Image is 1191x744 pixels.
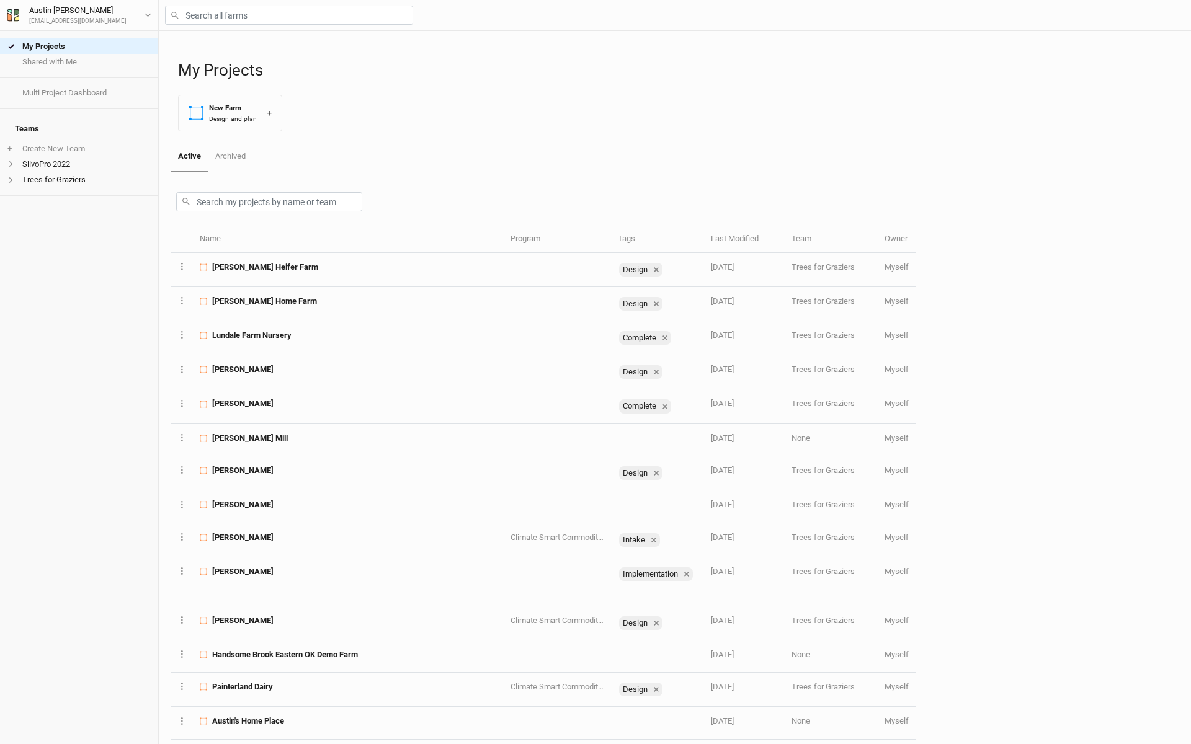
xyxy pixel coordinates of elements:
[619,533,660,547] div: Intake
[785,456,878,490] td: Trees for Graziers
[29,17,127,26] div: [EMAIL_ADDRESS][DOMAIN_NAME]
[511,616,609,625] span: Climate Smart Commodities
[212,465,274,476] span: Blake McCoy
[212,433,288,444] span: Ressler Mill
[7,144,12,154] span: +
[619,297,650,311] div: Design
[885,466,909,475] span: austin@crowandberry.com
[619,331,671,345] div: Complete
[619,297,662,311] div: Design
[212,532,274,543] span: Israel Byler
[785,389,878,423] td: Trees for Graziers
[785,321,878,355] td: Trees for Graziers
[511,682,609,691] span: Climate Smart Commodities
[212,566,274,577] span: Mark Peachey
[711,296,734,306] span: Jun 26, 2025 8:08 AM
[619,399,671,413] div: Complete
[711,567,734,576] span: Apr 16, 2025 2:21 PM
[212,296,317,307] span: Alvin Peachey Home Farm
[619,365,662,379] div: Design
[619,683,662,696] div: Design
[711,682,734,691] span: Apr 14, 2025 10:27 PM
[212,262,318,273] span: Alvin Peachy Heifer Farm
[178,61,1179,80] h1: My Projects
[785,557,878,606] td: Trees for Graziers
[878,226,916,253] th: Owner
[711,650,734,659] span: Apr 15, 2025 11:08 AM
[212,398,274,409] span: Sean Anthony
[785,707,878,739] td: None
[511,533,609,542] span: Climate Smart Commodities
[619,567,693,581] div: Implementation
[785,640,878,673] td: None
[885,716,909,725] span: austin@crowandberry.com
[212,499,274,510] span: Rob Klinger
[208,141,252,171] a: Archived
[619,263,662,277] div: Design
[711,433,734,443] span: May 8, 2025 6:29 AM
[711,399,734,408] span: May 8, 2025 10:52 AM
[885,533,909,542] span: austin@crowandberry.com
[619,331,659,345] div: Complete
[711,616,734,625] span: Apr 16, 2025 10:24 AM
[619,466,650,480] div: Design
[885,296,909,306] span: austin@crowandberry.com
[785,226,878,253] th: Team
[885,682,909,691] span: austin@crowandberry.com
[176,192,362,211] input: Search my projects by name or team
[619,616,662,630] div: Design
[619,683,650,696] div: Design
[711,262,734,272] span: Jun 26, 2025 8:11 AM
[785,523,878,557] td: Trees for Graziers
[885,433,909,443] span: austin@crowandberry.com
[193,226,504,253] th: Name
[711,533,734,542] span: May 6, 2025 1:13 PM
[885,365,909,374] span: austin@crowandberry.com
[885,650,909,659] span: austin@crowandberry.com
[885,330,909,340] span: austin@crowandberry.com
[785,287,878,321] td: Trees for Graziers
[785,355,878,389] td: Trees for Graziers
[619,365,650,379] div: Design
[785,606,878,640] td: Trees for Graziers
[267,107,272,120] div: +
[885,500,909,509] span: austin@crowandberry.com
[885,262,909,272] span: austin@crowandberry.com
[885,399,909,408] span: austin@crowandberry.com
[212,364,274,375] span: Ivan Stoltzfus
[711,716,734,725] span: Apr 13, 2025 4:45 PM
[785,253,878,287] td: Trees for Graziers
[785,424,878,456] td: None
[178,95,282,131] button: New FarmDesign and plan+
[885,616,909,625] span: austin@crowandberry.com
[885,567,909,576] span: austin@crowandberry.com
[611,226,704,253] th: Tags
[711,365,734,374] span: May 8, 2025 4:57 PM
[619,616,650,630] div: Design
[785,673,878,707] td: Trees for Graziers
[212,681,273,693] span: Painterland Dairy
[212,715,284,727] span: Austin's Home Place
[619,466,662,480] div: Design
[165,6,413,25] input: Search all farms
[209,103,257,113] div: New Farm
[504,226,610,253] th: Program
[619,399,659,413] div: Complete
[209,114,257,123] div: Design and plan
[619,533,648,547] div: Intake
[785,490,878,523] td: Trees for Graziers
[212,615,274,626] span: Mel Lapp
[619,263,650,277] div: Design
[711,466,734,475] span: May 7, 2025 4:39 PM
[619,567,680,581] div: Implementation
[212,330,292,341] span: Lundale Farm Nursery
[6,4,152,26] button: Austin [PERSON_NAME][EMAIL_ADDRESS][DOMAIN_NAME]
[29,4,127,17] div: Austin [PERSON_NAME]
[711,330,734,340] span: May 27, 2025 8:48 AM
[711,500,734,509] span: May 7, 2025 3:21 PM
[704,226,785,253] th: Last Modified
[171,141,208,172] a: Active
[7,117,151,141] h4: Teams
[212,649,358,660] span: Handsome Brook Eastern OK Demo Farm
